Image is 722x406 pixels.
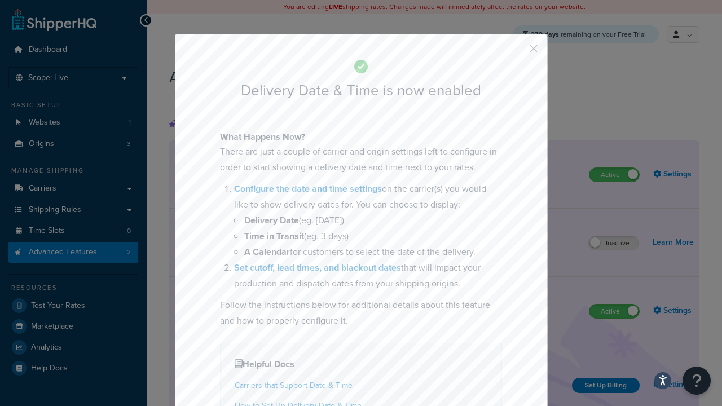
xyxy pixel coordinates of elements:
p: Follow the instructions below for additional details about this feature and how to properly confi... [220,297,502,329]
h4: What Happens Now? [220,130,502,144]
b: Time in Transit [244,230,304,242]
h2: Delivery Date & Time is now enabled [220,82,502,99]
a: Carriers that Support Date & Time [235,379,353,391]
li: that will impact your production and dispatch dates from your shipping origins. [234,260,502,292]
b: Delivery Date [244,214,299,227]
h4: Helpful Docs [235,358,487,371]
li: (eg. [DATE]) [244,213,502,228]
li: (eg. 3 days) [244,228,502,244]
p: There are just a couple of carrier and origin settings left to configure in order to start showin... [220,144,502,175]
li: for customers to select the date of the delivery. [244,244,502,260]
b: A Calendar [244,245,290,258]
a: Set cutoff, lead times, and blackout dates [234,261,401,274]
li: on the carrier(s) you would like to show delivery dates for. You can choose to display: [234,181,502,260]
a: Configure the date and time settings [234,182,382,195]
